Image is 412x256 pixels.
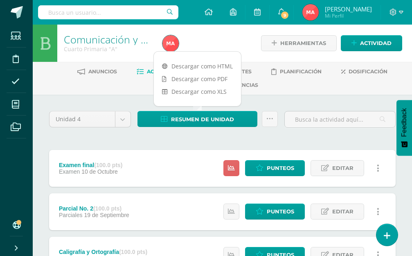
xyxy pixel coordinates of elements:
[332,161,353,176] span: Editar
[285,111,395,127] input: Busca la actividad aquí...
[154,85,241,98] a: Descargar como XLS
[84,212,129,218] span: 19 de Septiembre
[56,111,109,127] span: Unidad 4
[341,65,387,78] a: Dosificación
[280,11,289,20] span: 9
[396,100,412,156] button: Feedback - Mostrar encuesta
[332,204,353,219] span: Editar
[50,111,131,127] a: Unidad 4
[119,249,147,255] strong: (100.0 pts)
[267,161,294,176] span: Punteos
[349,68,387,75] span: Dosificación
[245,204,305,220] a: Punteos
[147,68,183,75] span: Actividades
[401,108,408,137] span: Feedback
[64,34,153,45] h1: Comunicación y Lenguaje
[341,35,402,51] a: Actividad
[64,45,153,53] div: Cuarto Primaria 'A'
[81,168,118,175] span: 10 de Octubre
[137,111,258,127] a: Resumen de unidad
[154,60,241,72] a: Descargar como HTML
[137,65,183,78] a: Actividades
[280,68,322,75] span: Planificación
[77,65,117,78] a: Anuncios
[171,112,234,127] span: Resumen de unidad
[59,162,123,168] div: Examen final
[64,32,183,46] a: Comunicación y Lenguaje
[267,204,294,219] span: Punteos
[59,168,80,175] span: Examen
[93,205,122,212] strong: (100.0 pts)
[325,5,372,13] span: [PERSON_NAME]
[261,35,337,51] a: Herramientas
[59,212,83,218] span: Parciales
[325,12,372,19] span: Mi Perfil
[360,36,392,51] span: Actividad
[280,36,326,51] span: Herramientas
[271,65,322,78] a: Planificación
[245,160,305,176] a: Punteos
[94,162,122,168] strong: (100.0 pts)
[162,35,179,52] img: 7b25d53265b86a266d6008bb395da524.png
[88,68,117,75] span: Anuncios
[59,249,147,255] div: Caligrafía y Ortografía
[154,72,241,85] a: Descargar como PDF
[302,4,319,20] img: 7b25d53265b86a266d6008bb395da524.png
[59,205,129,212] div: Parcial No. 2
[38,5,178,19] input: Busca un usuario...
